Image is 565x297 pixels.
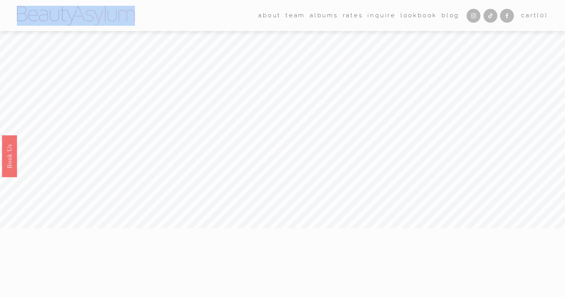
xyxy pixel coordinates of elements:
[286,10,305,21] a: folder dropdown
[521,10,548,21] a: 0 items in cart
[540,12,545,19] span: 0
[484,9,497,23] a: TikTok
[367,10,396,21] a: Inquire
[258,10,281,21] a: folder dropdown
[286,10,305,21] span: team
[258,10,281,21] span: about
[17,6,135,26] img: Beauty Asylum | Bridal Hair &amp; Makeup Charlotte &amp; Atlanta
[310,10,338,21] a: albums
[343,10,363,21] a: Rates
[400,10,437,21] a: Lookbook
[500,9,514,23] a: Facebook
[467,9,480,23] a: Instagram
[442,10,459,21] a: Blog
[2,135,17,177] a: Book Us
[537,12,548,19] span: ( )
